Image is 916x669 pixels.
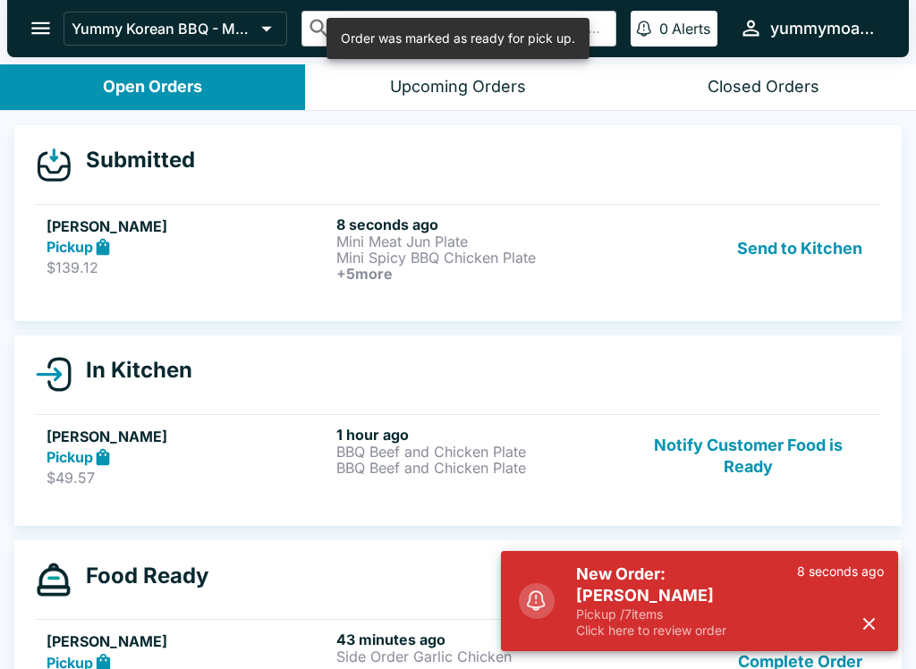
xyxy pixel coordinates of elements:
p: Yummy Korean BBQ - Moanalua [72,20,254,38]
h6: 8 seconds ago [336,216,619,233]
button: yummymoanalua [732,9,887,47]
div: Order was marked as ready for pick up. [341,23,575,54]
p: Side Order Garlic Chicken [336,648,619,665]
p: 0 [659,20,668,38]
p: $49.57 [47,469,329,487]
p: Alerts [672,20,710,38]
div: Upcoming Orders [390,77,526,97]
p: BBQ Beef and Chicken Plate [336,460,619,476]
h4: Submitted [72,147,195,174]
strong: Pickup [47,238,93,256]
strong: Pickup [47,448,93,466]
div: Closed Orders [708,77,819,97]
p: $139.12 [47,258,329,276]
h5: [PERSON_NAME] [47,216,329,237]
h5: [PERSON_NAME] [47,426,329,447]
h6: 43 minutes ago [336,631,619,648]
p: Click here to review order [576,622,797,639]
h5: [PERSON_NAME] [47,631,329,652]
a: [PERSON_NAME]Pickup$139.128 seconds agoMini Meat Jun PlateMini Spicy BBQ Chicken Plate+5moreSend ... [36,204,880,292]
a: [PERSON_NAME]Pickup$49.571 hour agoBBQ Beef and Chicken PlateBBQ Beef and Chicken PlateNotify Cus... [36,414,880,498]
p: Pickup / 7 items [576,606,797,622]
div: yummymoanalua [770,18,880,39]
p: 8 seconds ago [797,563,884,580]
button: open drawer [18,5,64,51]
button: Yummy Korean BBQ - Moanalua [64,12,287,46]
h5: New Order: [PERSON_NAME] [576,563,797,606]
button: Notify Customer Food is Ready [627,426,869,487]
h6: 1 hour ago [336,426,619,444]
button: Send to Kitchen [730,216,869,282]
div: Open Orders [103,77,202,97]
p: BBQ Beef and Chicken Plate [336,444,619,460]
p: Mini Meat Jun Plate [336,233,619,250]
h4: In Kitchen [72,357,192,384]
h6: + 5 more [336,266,619,282]
p: Mini Spicy BBQ Chicken Plate [336,250,619,266]
h4: Food Ready [72,563,208,589]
